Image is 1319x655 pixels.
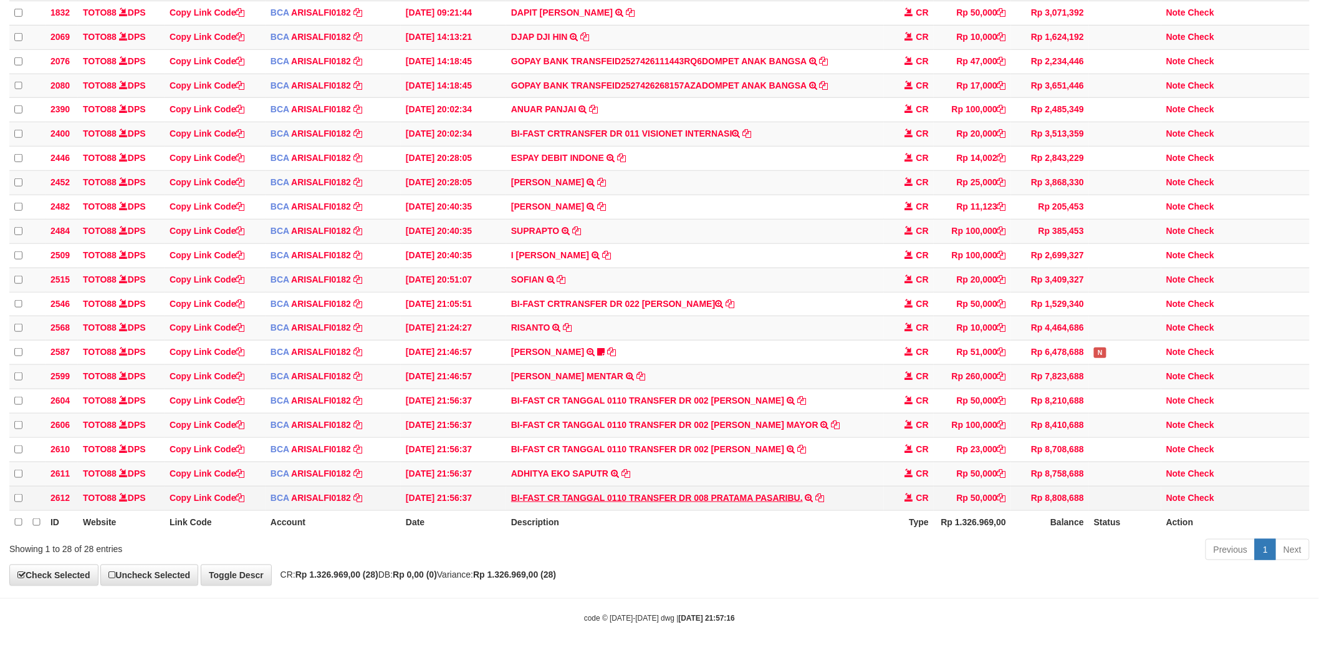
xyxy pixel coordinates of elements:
[602,250,611,260] a: Copy I NYOMAN MURTIASA to clipboard
[1188,177,1214,187] a: Check
[401,171,506,195] td: [DATE] 20:28:05
[83,444,117,454] a: TOTO88
[934,268,1011,292] td: Rp 20,000
[916,32,929,42] span: CR
[170,177,245,187] a: Copy Link Code
[291,80,351,90] a: ARISALFI0182
[916,250,929,260] span: CR
[401,219,506,243] td: [DATE] 20:40:35
[934,98,1011,122] td: Rp 100,000
[1188,468,1214,478] a: Check
[353,80,362,90] a: Copy ARISALFI0182 to clipboard
[997,104,1006,114] a: Copy Rp 100,000 to clipboard
[401,268,506,292] td: [DATE] 20:51:07
[271,56,289,66] span: BCA
[1188,129,1214,138] a: Check
[83,104,117,114] a: TOTO88
[83,420,117,430] a: TOTO88
[1188,323,1214,332] a: Check
[170,226,245,236] a: Copy Link Code
[997,32,1006,42] a: Copy Rp 10,000 to clipboard
[401,292,506,316] td: [DATE] 21:05:51
[934,25,1011,49] td: Rp 10,000
[83,153,117,163] a: TOTO88
[511,371,623,381] a: [PERSON_NAME] MENTAR
[50,299,70,309] span: 2546
[1188,153,1214,163] a: Check
[1011,98,1089,122] td: Rp 2,485,349
[511,201,584,211] a: [PERSON_NAME]
[597,201,606,211] a: Copy FITRI SIMANJUNTAK to clipboard
[291,153,351,163] a: ARISALFI0182
[201,565,272,586] a: Toggle Descr
[1166,395,1186,405] a: Note
[83,32,117,42] a: TOTO88
[511,32,568,42] a: DJAP DJI HIN
[1011,341,1089,365] td: Rp 6,478,688
[997,7,1006,17] a: Copy Rp 50,000 to clipboard
[511,395,784,405] a: BI-FAST CR TANGGAL 0110 TRANSFER DR 002 [PERSON_NAME]
[934,171,1011,195] td: Rp 25,000
[1011,1,1089,25] td: Rp 3,071,392
[271,347,289,357] span: BCA
[271,177,289,187] span: BCA
[511,347,584,357] a: [PERSON_NAME]
[997,153,1006,163] a: Copy Rp 14,002 to clipboard
[1275,539,1310,560] a: Next
[170,201,245,211] a: Copy Link Code
[1188,80,1214,90] a: Check
[1188,250,1214,260] a: Check
[997,493,1006,503] a: Copy Rp 50,000 to clipboard
[916,56,929,66] span: CR
[401,74,506,98] td: [DATE] 14:18:45
[1011,292,1089,316] td: Rp 1,529,340
[78,147,165,171] td: DPS
[83,468,117,478] a: TOTO88
[291,32,351,42] a: ARISALFI0182
[401,25,506,49] td: [DATE] 14:13:21
[291,201,351,211] a: ARISALFI0182
[617,153,626,163] a: Copy ESPAY DEBIT INDONE to clipboard
[1166,371,1186,381] a: Note
[271,80,289,90] span: BCA
[997,201,1006,211] a: Copy Rp 11,123 to clipboard
[353,493,362,503] a: Copy ARISALFI0182 to clipboard
[291,274,351,284] a: ARISALFI0182
[50,56,70,66] span: 2076
[916,129,929,138] span: CR
[1188,420,1214,430] a: Check
[291,250,351,260] a: ARISALFI0182
[353,32,362,42] a: Copy ARISALFI0182 to clipboard
[100,565,198,586] a: Uncheck Selected
[820,80,828,90] a: Copy GOPAY BANK TRANSFEID2527426268157AZADOMPET ANAK BANGSA to clipboard
[1188,395,1214,405] a: Check
[916,153,929,163] span: CR
[170,347,245,357] a: Copy Link Code
[353,347,362,357] a: Copy ARISALFI0182 to clipboard
[511,250,589,260] a: I [PERSON_NAME]
[997,420,1006,430] a: Copy Rp 100,000 to clipboard
[626,7,635,17] a: Copy DAPIT MAULANA S to clipboard
[1166,493,1186,503] a: Note
[271,201,289,211] span: BCA
[83,299,117,309] a: TOTO88
[997,177,1006,187] a: Copy Rp 25,000 to clipboard
[621,468,630,478] a: Copy ADHITYA EKO SAPUTR to clipboard
[78,292,165,316] td: DPS
[78,341,165,365] td: DPS
[50,7,70,17] span: 1832
[797,444,806,454] a: Copy BI-FAST CR TANGGAL 0110 TRANSFER DR 002 RISDAL to clipboard
[170,274,245,284] a: Copy Link Code
[291,56,351,66] a: ARISALFI0182
[50,201,70,211] span: 2482
[291,371,351,381] a: ARISALFI0182
[353,299,362,309] a: Copy ARISALFI0182 to clipboard
[291,493,351,503] a: ARISALFI0182
[511,153,604,163] a: ESPAY DEBIT INDONE
[997,274,1006,284] a: Copy Rp 20,000 to clipboard
[50,226,70,236] span: 2484
[511,274,544,284] a: SOFIAN
[83,493,117,503] a: TOTO88
[1011,147,1089,171] td: Rp 2,843,229
[353,444,362,454] a: Copy ARISALFI0182 to clipboard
